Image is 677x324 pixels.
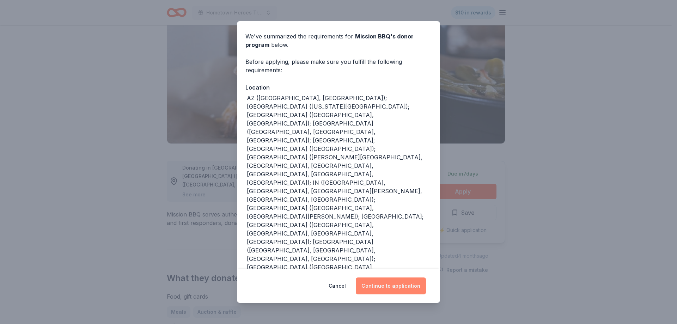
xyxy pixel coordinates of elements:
button: Continue to application [356,277,426,294]
div: We've summarized the requirements for below. [245,32,432,49]
div: Before applying, please make sure you fulfill the following requirements: [245,57,432,74]
button: Cancel [329,277,346,294]
div: Location [245,83,432,92]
